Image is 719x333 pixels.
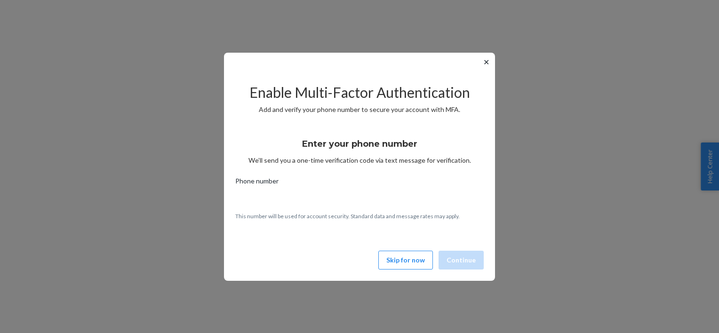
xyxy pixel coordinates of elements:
button: Skip for now [378,251,433,270]
p: Add and verify your phone number to secure your account with MFA. [235,105,484,114]
h2: Enable Multi-Factor Authentication [235,85,484,100]
button: Continue [439,251,484,270]
div: We’ll send you a one-time verification code via text message for verification. [235,130,484,165]
h3: Enter your phone number [302,138,417,150]
span: Phone number [235,176,279,190]
button: ✕ [481,56,491,68]
p: This number will be used for account security. Standard data and message rates may apply. [235,212,484,220]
